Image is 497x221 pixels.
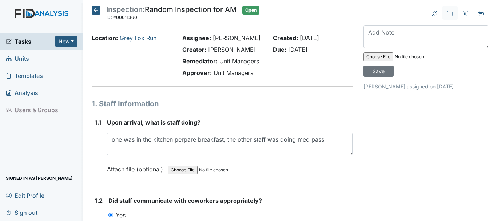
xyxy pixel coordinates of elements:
strong: Assignee: [182,34,211,42]
span: Signed in as [PERSON_NAME] [6,173,73,184]
span: [PERSON_NAME] [208,46,256,53]
strong: Creator: [182,46,206,53]
textarea: one was in the kitchen perpare breakfast, the other staff was doing med pass [107,133,353,155]
label: Yes [116,211,126,220]
span: Templates [6,70,43,81]
label: 1.1 [95,118,101,127]
div: Random Inspection for AM [106,6,236,22]
span: [DATE] [288,46,307,53]
input: Save [363,66,394,77]
label: 1.2 [95,196,103,205]
a: Tasks [6,37,55,46]
strong: Approver: [182,69,212,76]
a: Grey Fox Run [120,34,156,42]
strong: Location: [92,34,118,42]
label: Attach file (optional) [107,161,166,174]
span: Unit Managers [214,69,253,76]
span: Upon arrival, what is staff doing? [107,119,200,126]
strong: Due: [273,46,286,53]
strong: Remediator: [182,58,218,65]
span: Sign out [6,207,37,218]
span: ID: [106,15,112,20]
span: Unit Managers [219,58,259,65]
strong: Created: [273,34,298,42]
span: Units [6,53,29,64]
span: [PERSON_NAME] [213,34,261,42]
span: Inspection: [106,5,145,14]
span: Analysis [6,87,38,98]
span: #00011360 [113,15,137,20]
button: New [55,36,77,47]
p: [PERSON_NAME] assigned on [DATE]. [363,83,488,90]
input: Yes [108,213,113,217]
span: Edit Profile [6,190,44,201]
span: Open [242,6,259,15]
span: [DATE] [300,34,319,42]
h1: 1. Staff Information [92,98,353,109]
span: Did staff communicate with coworkers appropriately? [108,197,262,204]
